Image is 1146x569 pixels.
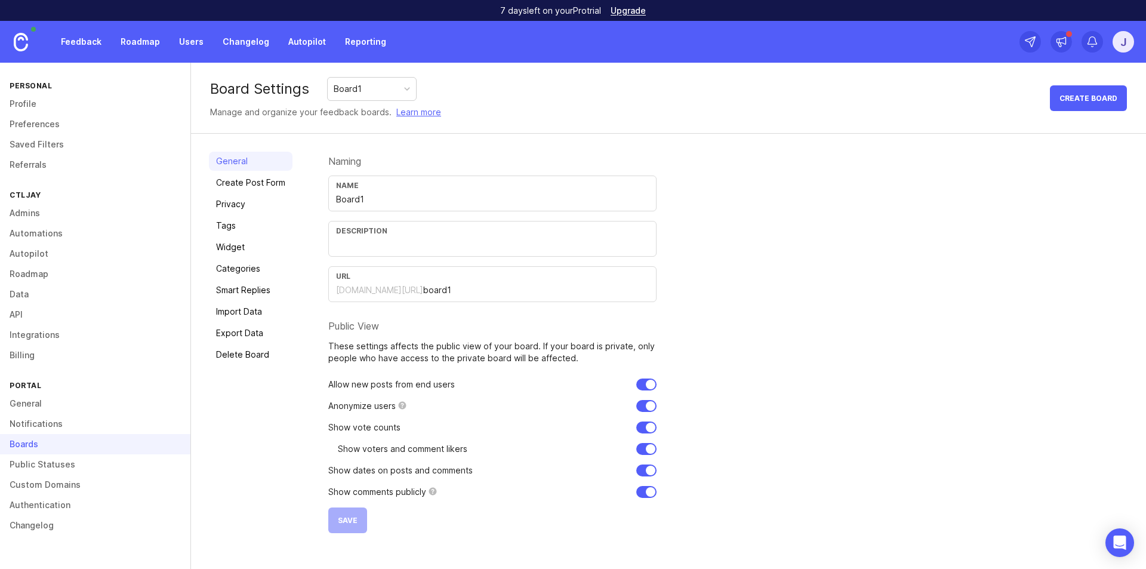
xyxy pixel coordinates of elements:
[334,82,362,96] div: Board1
[1059,94,1117,103] span: Create Board
[328,156,657,166] div: Naming
[1050,85,1127,111] button: Create Board
[113,31,167,53] a: Roadmap
[338,31,393,53] a: Reporting
[500,5,601,17] p: 7 days left on your Pro trial
[209,324,292,343] a: Export Data
[209,152,292,171] a: General
[338,443,467,455] p: Show voters and comment likers
[328,422,401,433] p: Show vote counts
[328,465,473,476] p: Show dates on posts and comments
[328,486,426,498] p: Show comments publicly
[172,31,211,53] a: Users
[336,226,649,235] div: Description
[281,31,333,53] a: Autopilot
[209,173,292,192] a: Create Post Form
[209,281,292,300] a: Smart Replies
[209,259,292,278] a: Categories
[14,33,28,51] img: Canny Home
[336,284,423,296] div: [DOMAIN_NAME][URL]
[209,195,292,214] a: Privacy
[336,181,649,190] div: Name
[1105,528,1134,557] div: Open Intercom Messenger
[215,31,276,53] a: Changelog
[396,106,441,119] a: Learn more
[1113,31,1134,53] button: j
[328,400,396,412] p: Anonymize users
[209,216,292,235] a: Tags
[336,272,649,281] div: URL
[209,345,292,364] a: Delete Board
[328,321,657,331] div: Public View
[210,106,441,119] div: Manage and organize your feedback boards.
[209,302,292,321] a: Import Data
[328,379,455,390] p: Allow new posts from end users
[209,238,292,257] a: Widget
[54,31,109,53] a: Feedback
[210,82,309,96] div: Board Settings
[611,7,646,15] a: Upgrade
[328,340,657,364] p: These settings affects the public view of your board. If your board is private, only people who h...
